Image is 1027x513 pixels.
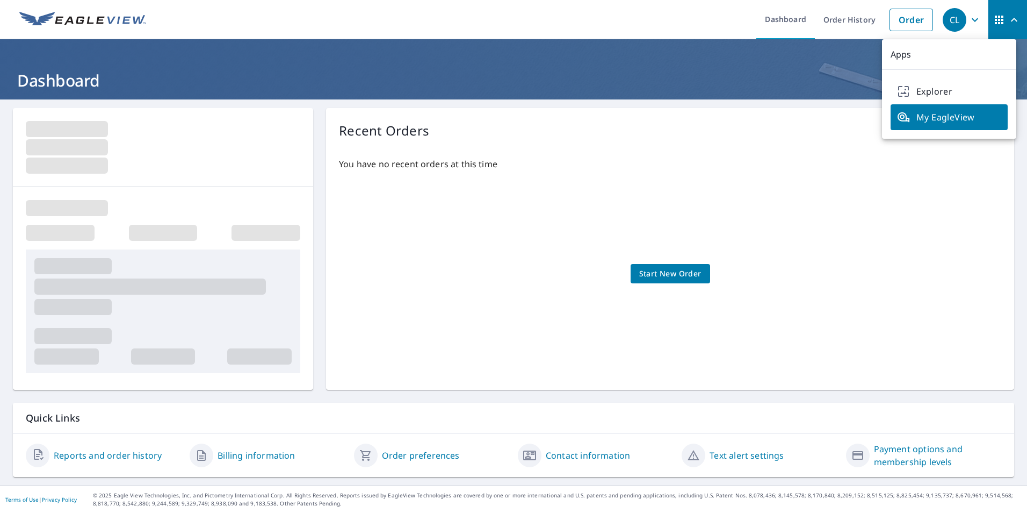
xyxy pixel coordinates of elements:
[26,411,1001,425] p: Quick Links
[13,69,1014,91] h1: Dashboard
[891,104,1008,130] a: My EagleView
[710,449,784,462] a: Text alert settings
[882,39,1016,70] p: Apps
[5,496,77,503] p: |
[546,449,630,462] a: Contact information
[891,79,1008,104] a: Explorer
[54,449,162,462] a: Reports and order history
[5,496,39,503] a: Terms of Use
[897,85,1001,98] span: Explorer
[382,449,460,462] a: Order preferences
[889,9,933,31] a: Order
[339,158,1001,170] p: You have no recent orders at this time
[218,449,295,462] a: Billing information
[639,267,701,281] span: Start New Order
[339,121,429,140] p: Recent Orders
[93,491,1022,508] p: © 2025 Eagle View Technologies, Inc. and Pictometry International Corp. All Rights Reserved. Repo...
[943,8,966,32] div: CL
[631,264,710,284] a: Start New Order
[42,496,77,503] a: Privacy Policy
[874,443,1001,468] a: Payment options and membership levels
[19,12,146,28] img: EV Logo
[897,111,1001,124] span: My EagleView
